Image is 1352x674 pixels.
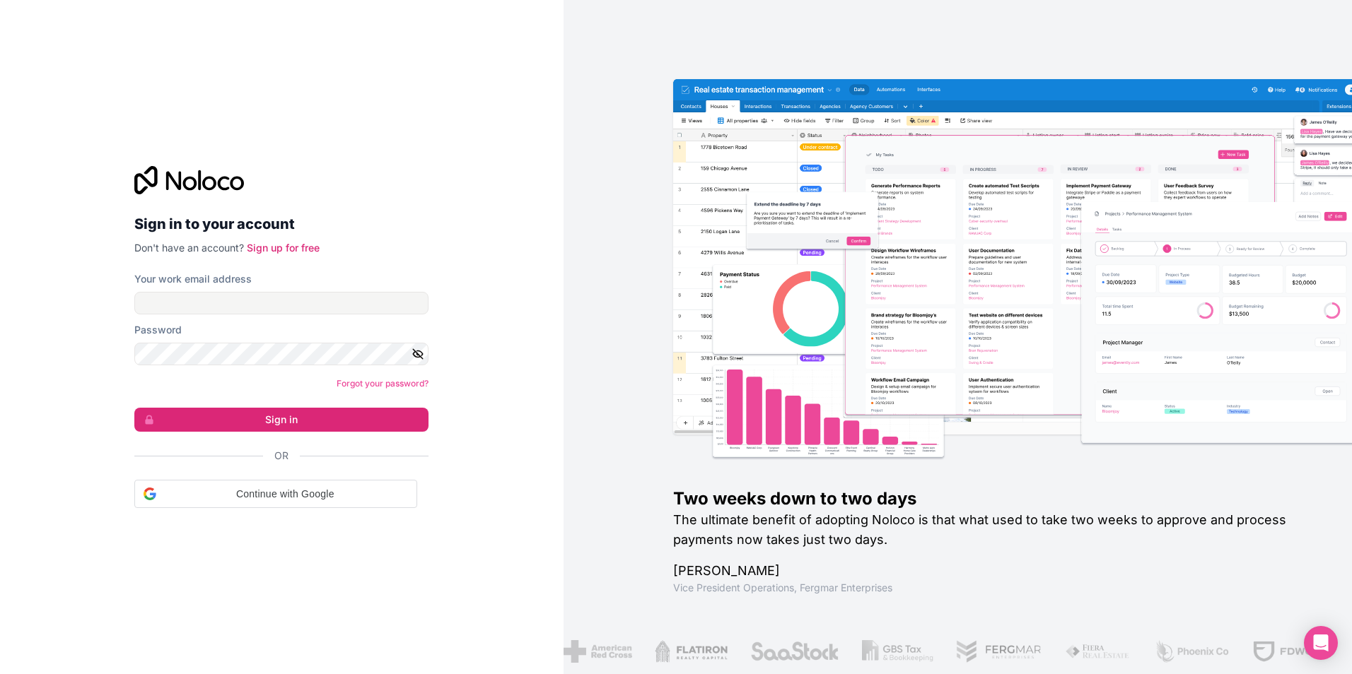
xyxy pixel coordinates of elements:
[1061,640,1128,663] img: /assets/fiera-fwj2N5v4.png
[1150,640,1227,663] img: /assets/phoenix-BREaitsQ.png
[651,640,724,663] img: /assets/flatiron-C8eUkumj.png
[673,510,1307,550] h2: The ultimate benefit of adopting Noloco is that what used to take two weeks to approve and proces...
[162,487,408,502] span: Continue with Google
[134,343,429,365] input: Password
[134,272,252,286] label: Your work email address
[337,378,429,389] a: Forgot your password?
[858,640,931,663] img: /assets/gbstax-C-GtDUiK.png
[1304,626,1338,660] div: Open Intercom Messenger
[134,242,244,254] span: Don't have an account?
[274,449,289,463] span: Or
[559,640,628,663] img: /assets/american-red-cross-BAupjrZR.png
[673,487,1307,510] h1: Two weeks down to two days
[134,292,429,314] input: Email address
[134,211,429,237] h2: Sign in to your account
[134,480,417,508] div: Continue with Google
[673,581,1307,595] h1: Vice President Operations , Fergmar Enterprises
[673,561,1307,581] h1: [PERSON_NAME]
[747,640,836,663] img: /assets/saastock-C6Zbiodz.png
[134,323,182,337] label: Password
[134,408,429,432] button: Sign in
[1249,640,1331,663] img: /assets/fdworks-Bi04fVtw.png
[952,640,1039,663] img: /assets/fergmar-CudnrXN5.png
[247,242,320,254] a: Sign up for free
